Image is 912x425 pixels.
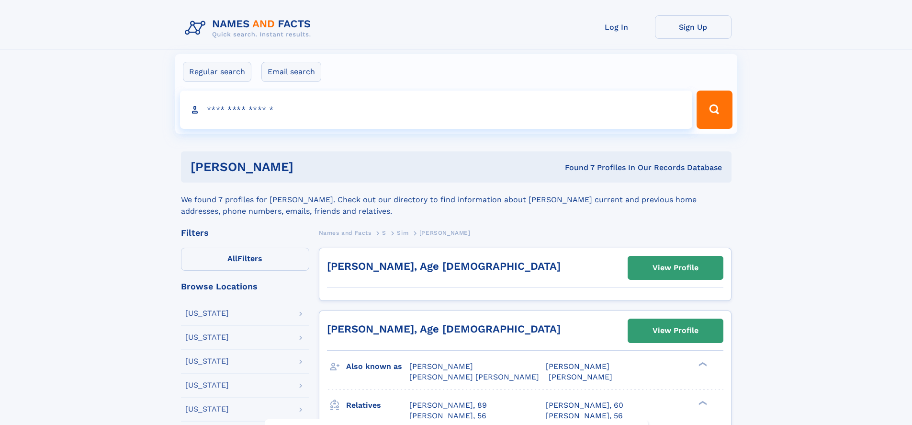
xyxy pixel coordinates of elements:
label: Email search [261,62,321,82]
span: Sim [397,230,408,236]
button: Search Button [697,91,732,129]
div: View Profile [653,257,698,279]
div: [US_STATE] [185,310,229,317]
img: Logo Names and Facts [181,15,319,41]
h3: Also known as [346,358,409,375]
a: Sim [397,227,408,239]
a: S [382,227,386,239]
label: Regular search [183,62,251,82]
a: View Profile [628,256,723,279]
a: [PERSON_NAME], 56 [546,411,623,421]
div: [US_STATE] [185,357,229,365]
a: [PERSON_NAME], Age [DEMOGRAPHIC_DATA] [327,260,561,272]
a: Sign Up [655,15,732,39]
span: [PERSON_NAME] [409,362,473,371]
div: ❯ [696,400,708,406]
h1: [PERSON_NAME] [191,161,429,173]
div: Filters [181,229,309,237]
a: View Profile [628,319,723,342]
a: [PERSON_NAME], 60 [546,400,623,411]
div: [US_STATE] [185,333,229,341]
span: S [382,230,386,236]
div: Found 7 Profiles In Our Records Database [429,162,722,173]
div: [US_STATE] [185,405,229,413]
label: Filters [181,248,309,271]
a: [PERSON_NAME], 56 [409,411,486,421]
h3: Relatives [346,397,409,414]
div: [US_STATE] [185,381,229,389]
span: [PERSON_NAME] [419,230,471,236]
span: [PERSON_NAME] [546,362,609,371]
div: We found 7 profiles for [PERSON_NAME]. Check out our directory to find information about [PERSON_... [181,183,732,217]
input: search input [180,91,693,129]
span: All [227,254,237,263]
a: Log In [578,15,655,39]
div: View Profile [653,320,698,342]
div: ❯ [696,361,708,367]
div: Browse Locations [181,282,309,291]
a: Names and Facts [319,227,372,239]
a: [PERSON_NAME], Age [DEMOGRAPHIC_DATA] [327,323,561,335]
span: [PERSON_NAME] [549,372,612,381]
a: [PERSON_NAME], 89 [409,400,487,411]
span: [PERSON_NAME] [PERSON_NAME] [409,372,539,381]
